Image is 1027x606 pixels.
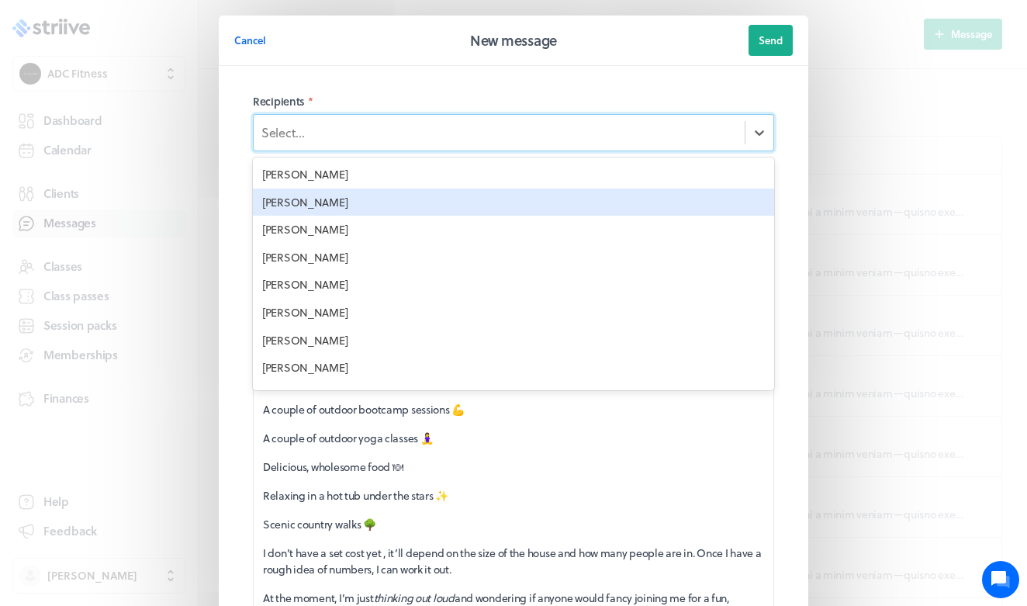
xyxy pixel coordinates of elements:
div: [PERSON_NAME] [253,216,774,244]
div: [PERSON_NAME] [253,299,774,327]
p: A couple of outdoor bootcamp sessions 💪 [263,401,764,417]
p: I don’t have a set cost yet , it’ll depend on the size of the house and how many people are in. O... [263,545,764,577]
p: Delicious, wholesome food 🍽 [263,459,764,475]
button: Send [749,25,793,56]
div: [PERSON_NAME] [253,244,774,272]
h2: We're here to help. Ask us anything! [23,103,287,153]
input: Search articles [45,267,277,298]
div: [PERSON_NAME] [253,327,774,355]
span: New conversation [100,190,186,203]
h1: Hi [PERSON_NAME] [23,75,287,100]
span: Send [759,33,783,47]
p: Find an answer quickly [21,241,289,260]
h2: New message [470,29,557,51]
p: Scenic country walks 🌳 [263,516,764,532]
div: [PERSON_NAME] [253,189,774,216]
iframe: gist-messenger-bubble-iframe [982,561,1019,598]
div: Select... [261,124,304,141]
div: [PERSON_NAME] [253,382,774,410]
span: Cancel [234,33,266,47]
em: thinking out loud [374,590,455,606]
label: Recipients [253,94,774,109]
div: [PERSON_NAME] [253,271,774,299]
p: A couple of outdoor yoga classes 🧘‍♀️ [263,430,764,446]
div: [PERSON_NAME] [253,161,774,189]
button: New conversation [24,181,286,212]
div: [PERSON_NAME] [253,354,774,382]
p: Relaxing in a hot tub under the stars ✨ [263,487,764,504]
button: Cancel [234,25,266,56]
